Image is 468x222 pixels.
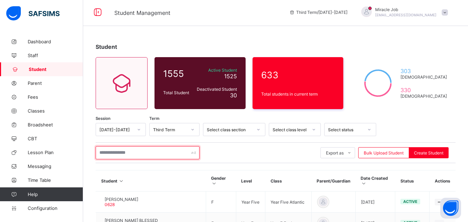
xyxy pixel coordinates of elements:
span: Student Management [114,9,170,16]
div: Select class section [207,127,253,132]
span: Student [96,43,117,50]
i: Sort in Ascending Order [118,178,124,184]
span: 303 [400,68,447,74]
span: Term [149,116,159,121]
i: Sort in Ascending Order [361,181,367,186]
span: Export as [326,150,344,156]
span: Configuration [28,205,83,211]
span: CBT [28,136,83,141]
span: Fees [28,94,83,100]
span: Miracle Job [375,7,436,12]
span: Bulk Upload Student [364,150,404,156]
span: [PERSON_NAME] [105,197,138,202]
span: 30 [230,92,237,99]
td: F [206,192,236,213]
span: 0628 [105,202,115,207]
span: Active Student [195,68,237,73]
span: [EMAIL_ADDRESS][DOMAIN_NAME] [375,13,436,17]
div: Select status [328,127,363,132]
span: [DEMOGRAPHIC_DATA] [400,94,447,99]
th: Level [236,170,265,192]
span: Lesson Plan [28,150,83,155]
span: 1555 [163,68,192,79]
span: session/term information [289,10,347,15]
th: Parent/Guardian [311,170,355,192]
span: [DEMOGRAPHIC_DATA] [400,74,447,80]
span: 1525 [224,73,237,80]
span: 330 [400,87,447,94]
span: Staff [28,53,83,58]
div: Total Student [161,88,194,97]
td: Year Five [236,192,265,213]
th: Actions [430,170,456,192]
i: Sort in Ascending Order [211,181,217,186]
th: Gender [206,170,236,192]
span: Help [28,192,83,197]
span: Session [96,116,111,121]
div: Third Term [153,127,187,132]
span: Parent [28,80,83,86]
div: MiracleJob [354,7,451,18]
span: Create Student [414,150,443,156]
span: Broadsheet [28,122,83,127]
span: Time Table [28,177,83,183]
div: [DATE]-[DATE] [99,127,133,132]
span: active [403,199,417,204]
span: Classes [28,108,83,114]
span: Messaging [28,163,83,169]
th: Date Created [355,170,395,192]
td: [DATE] [355,192,395,213]
span: Deactivated Student [195,87,237,92]
span: Student [29,66,83,72]
span: 633 [261,70,335,80]
td: Year Five Atlantic [265,192,312,213]
div: Select class level [273,127,308,132]
span: Dashboard [28,39,83,44]
img: safsims [6,6,60,21]
th: Student [96,170,206,192]
th: Class [265,170,312,192]
span: Total students in current term [261,91,335,97]
button: Open asap [440,198,461,219]
th: Status [395,170,430,192]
